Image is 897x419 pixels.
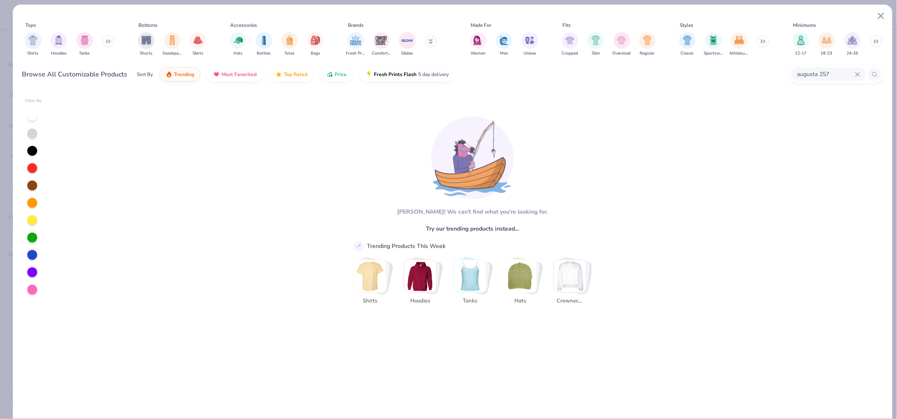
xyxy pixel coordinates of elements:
[27,50,38,57] span: Shirts
[233,36,243,45] img: Hats Image
[565,36,575,45] img: Cropped Image
[76,32,93,57] div: filter for Tanks
[140,50,153,57] span: Shorts
[355,243,362,250] img: trend_line.gif
[730,50,749,57] span: Athleisure
[375,34,388,47] img: Comfort Colors Image
[80,36,89,45] img: Tanks Image
[522,32,538,57] div: filter for Unisex
[372,50,391,57] span: Comfort Colors
[359,67,455,81] button: Fresh Prints Flash5 day delivery
[457,297,484,305] span: Tanks
[346,32,365,57] div: filter for Fresh Prints
[50,32,67,57] div: filter for Hoodies
[142,36,151,45] img: Shorts Image
[562,32,578,57] button: filter button
[845,32,861,57] div: filter for 24-35
[76,32,93,57] button: filter button
[639,32,656,57] button: filter button
[588,32,604,57] button: filter button
[284,71,307,78] span: Top Rated
[285,50,295,57] span: Totes
[640,50,655,57] span: Regular
[397,207,548,216] div: [PERSON_NAME]! We can't find what you're looking for.
[281,32,298,57] div: filter for Totes
[588,32,604,57] div: filter for Slim
[730,32,749,57] div: filter for Athleisure
[256,32,272,57] div: filter for Bottles
[374,71,416,78] span: Fresh Prints Flash
[307,32,324,57] div: filter for Bags
[256,32,272,57] button: filter button
[79,50,90,57] span: Tanks
[797,36,806,45] img: 12-17 Image
[276,71,282,78] img: TopRated.gif
[230,32,246,57] button: filter button
[372,32,391,57] div: filter for Comfort Colors
[793,32,809,57] button: filter button
[207,67,263,81] button: Most Favorited
[554,259,592,309] button: Stack Card Button Crewnecks
[354,260,386,292] img: Shirts
[407,297,434,305] span: Hoodies
[496,32,512,57] div: filter for Men
[454,259,492,309] button: Stack Card Button Tanks
[193,50,203,57] span: Skirts
[307,32,324,57] button: filter button
[401,34,414,47] img: Gildan Image
[350,34,362,47] img: Fresh Prints Image
[735,36,744,45] img: Athleisure Image
[730,32,749,57] button: filter button
[612,50,631,57] span: Oversized
[524,50,536,57] span: Unisex
[166,71,172,78] img: trending.gif
[426,224,519,233] span: Try our trending products instead…
[557,297,584,305] span: Crewnecks
[25,32,41,57] button: filter button
[311,50,320,57] span: Bags
[704,32,723,57] button: filter button
[643,36,652,45] img: Regular Image
[873,8,889,24] button: Close
[592,50,600,57] span: Slim
[562,50,578,57] span: Cropped
[372,32,391,57] button: filter button
[163,32,182,57] div: filter for Sweatpants
[348,21,364,29] div: Brands
[230,32,246,57] div: filter for Hats
[562,21,571,29] div: Fits
[797,69,855,79] input: Try "T-Shirt"
[473,36,483,45] img: Women Image
[311,36,320,45] img: Bags Image
[612,32,631,57] button: filter button
[818,32,835,57] button: filter button
[471,50,486,57] span: Women
[418,70,449,79] span: 5 day delivery
[357,297,384,305] span: Shirts
[822,36,832,45] img: 18-23 Image
[213,71,220,78] img: most_fav.gif
[193,36,203,45] img: Skirts Image
[399,32,416,57] div: filter for Gildan
[174,71,194,78] span: Trending
[22,69,128,79] div: Browse All Customizable Products
[257,50,271,57] span: Bottles
[404,260,436,292] img: Hoodies
[562,32,578,57] div: filter for Cropped
[504,259,542,309] button: Stack Card Button Hats
[683,36,692,45] img: Classic Image
[25,98,42,104] div: Filter By
[504,260,536,292] img: Hats
[259,36,269,45] img: Bottles Image
[138,32,155,57] div: filter for Shorts
[500,36,509,45] img: Men Image
[399,32,416,57] button: filter button
[285,36,294,45] img: Totes Image
[163,32,182,57] button: filter button
[679,32,696,57] div: filter for Classic
[139,21,158,29] div: Bottoms
[401,50,413,57] span: Gildan
[704,50,723,57] span: Sportswear
[54,36,63,45] img: Hoodies Image
[470,32,487,57] button: filter button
